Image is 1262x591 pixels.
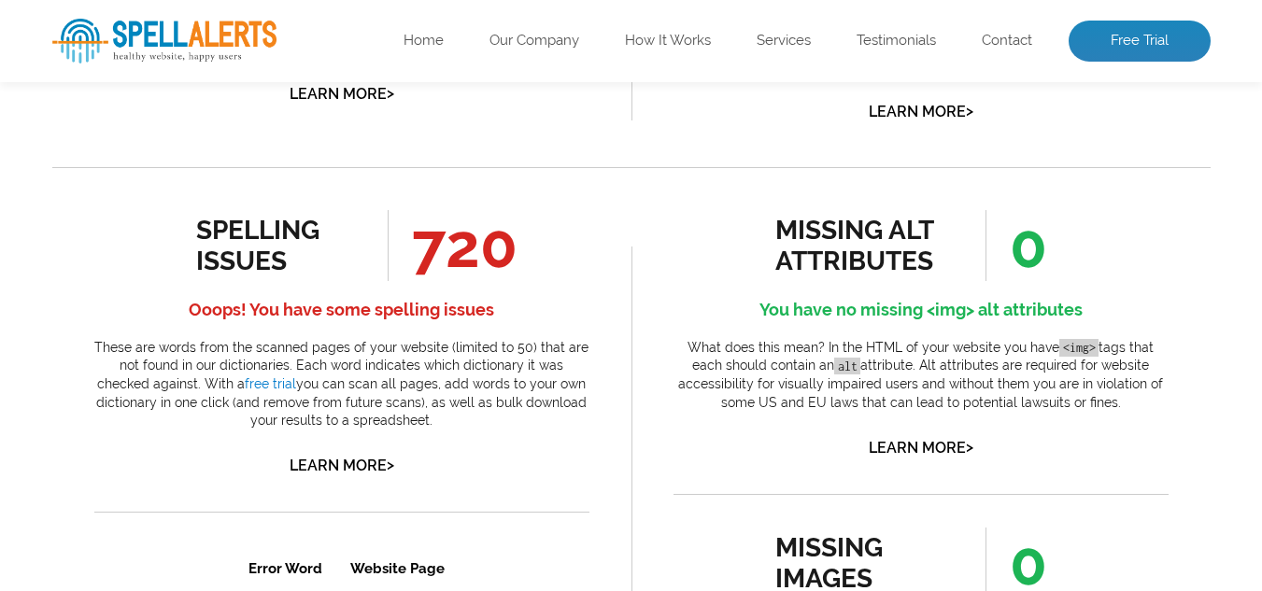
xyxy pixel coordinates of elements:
span: en [217,57,230,70]
a: Learn More> [290,85,394,103]
a: /sanitary-ware/strength/ [256,360,412,375]
a: 10 [360,521,383,540]
a: 9 [332,521,348,540]
a: Services [757,32,811,50]
a: 3 [165,521,181,540]
a: /sanitary-ware/ [256,446,354,461]
a: Testimonials [857,32,936,50]
a: Get Free Trial [171,200,324,232]
th: Website Page [243,2,447,45]
span: en [217,186,230,199]
span: 0 [985,210,1047,281]
td: orimported [49,390,241,431]
span: Want to view [9,145,486,158]
a: /sanitary-ware/strength/ [256,274,412,289]
span: > [966,434,973,460]
span: > [387,80,394,106]
code: <img> [1059,339,1099,357]
a: 7 [277,521,292,540]
td: shifa [49,433,241,474]
span: 720 [388,210,518,281]
td: Albinaa [49,47,241,88]
p: What does this mean? In the HTML of your website you have tags that each should contain an attrib... [674,339,1169,412]
a: Next [394,521,432,540]
a: /sanitary-ware/strength/ [256,189,412,204]
a: Learn More> [869,439,973,457]
a: Contact [982,32,1032,50]
a: /sanitary-ware/strength/ [256,232,412,246]
h4: You have no missing <img> alt attributes [674,295,1169,325]
span: en [217,401,230,414]
th: Website Page [151,2,395,45]
span: en [217,443,230,457]
img: SpellAlerts [52,19,277,63]
td: Bmodellat [49,90,241,131]
h3: All Results? [9,145,486,181]
a: Home [404,32,444,50]
a: /sanitary-ware/ [256,60,354,75]
td: Gakozyat [49,218,241,260]
a: /sanitary-ware/strength/ [256,317,412,332]
td: agenciesfrom [49,261,241,303]
h4: Ooops! You have some spelling issues [94,295,589,325]
span: en [217,272,230,285]
td: Buraidah [49,133,241,174]
div: spelling issues [196,215,365,276]
a: /sanitary-ware/strength/ [256,103,412,118]
td: alternativesaccording [49,304,241,345]
td: Corat [49,176,241,217]
a: 1 [110,520,127,541]
a: Free Trial [1069,21,1211,62]
a: 5 [220,521,237,540]
a: How It Works [625,32,711,50]
a: free trial [245,376,296,391]
a: 2 [138,521,154,540]
a: Our Company [489,32,579,50]
span: > [966,98,973,124]
span: en [217,100,230,113]
a: /sanitary-ware/strength/ [256,146,412,161]
a: 8 [304,521,320,540]
th: Error Word [49,2,241,45]
div: missing alt attributes [775,215,944,276]
p: These are words from the scanned pages of your website (limited to 50) that are not found in our ... [94,339,589,430]
a: 1 [238,268,255,288]
a: 6 [248,521,265,540]
a: Learn More> [290,457,394,474]
th: Broken Link [2,2,149,45]
span: en [217,358,230,371]
span: > [387,452,394,478]
span: en [217,315,230,328]
a: /sanitary-ware/strength/ [256,403,412,418]
td: andwashbasins [49,347,241,388]
span: en [217,229,230,242]
span: en [217,143,230,156]
a: Learn More> [869,103,973,120]
code: alt [834,358,860,375]
a: 4 [192,521,209,540]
